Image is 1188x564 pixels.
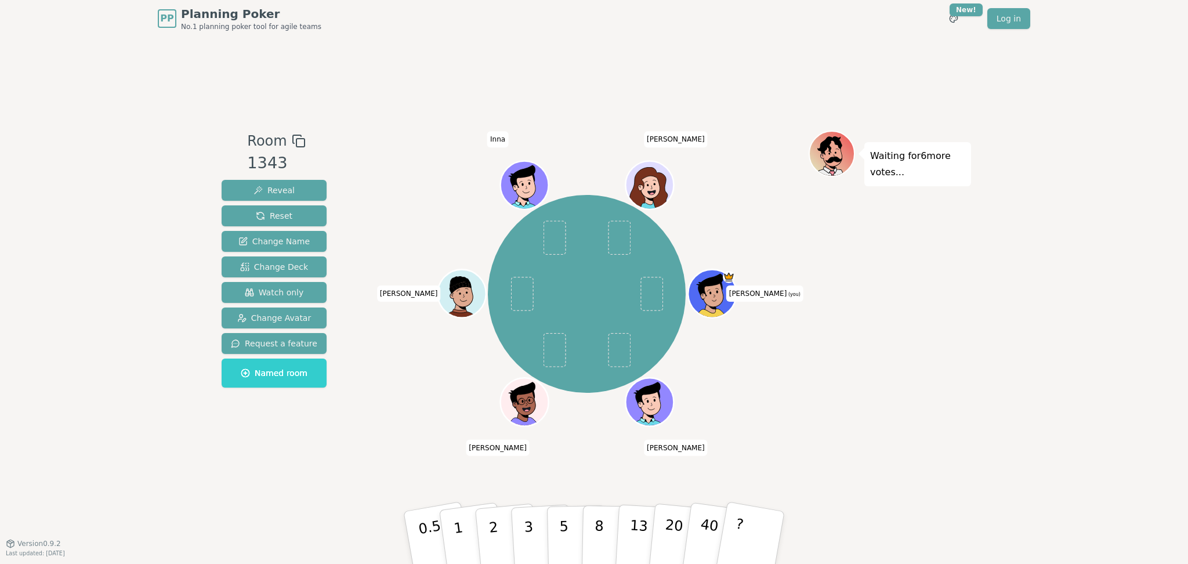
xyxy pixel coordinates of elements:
[237,312,312,324] span: Change Avatar
[222,231,327,252] button: Change Name
[6,550,65,556] span: Last updated: [DATE]
[222,205,327,226] button: Reset
[238,236,310,247] span: Change Name
[222,282,327,303] button: Watch only
[943,8,964,29] button: New!
[240,261,308,273] span: Change Deck
[6,539,61,548] button: Version0.9.2
[723,271,735,283] span: Nguyen is the host
[466,440,530,456] span: Click to change your name
[689,271,734,316] button: Click to change your avatar
[222,256,327,277] button: Change Deck
[181,22,321,31] span: No.1 planning poker tool for agile teams
[222,180,327,201] button: Reveal
[987,8,1030,29] a: Log in
[245,287,304,298] span: Watch only
[158,6,321,31] a: PPPlanning PokerNo.1 planning poker tool for agile teams
[787,292,801,297] span: (you)
[870,148,965,180] p: Waiting for 6 more votes...
[247,151,305,175] div: 1343
[487,132,508,148] span: Click to change your name
[231,338,317,349] span: Request a feature
[241,367,307,379] span: Named room
[17,539,61,548] span: Version 0.9.2
[644,132,708,148] span: Click to change your name
[644,440,708,456] span: Click to change your name
[256,210,292,222] span: Reset
[181,6,321,22] span: Planning Poker
[222,333,327,354] button: Request a feature
[222,359,327,388] button: Named room
[950,3,983,16] div: New!
[253,185,295,196] span: Reveal
[726,285,803,302] span: Click to change your name
[247,131,287,151] span: Room
[377,285,441,302] span: Click to change your name
[222,308,327,328] button: Change Avatar
[160,12,173,26] span: PP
